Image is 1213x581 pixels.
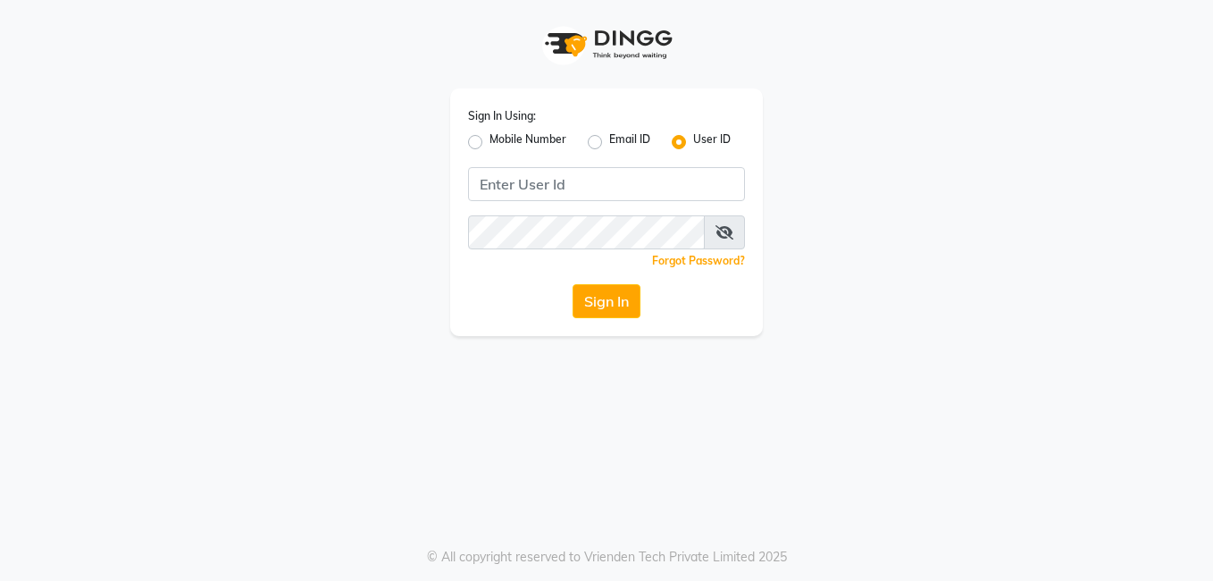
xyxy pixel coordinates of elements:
[535,18,678,71] img: logo1.svg
[468,108,536,124] label: Sign In Using:
[609,131,650,153] label: Email ID
[573,284,640,318] button: Sign In
[489,131,566,153] label: Mobile Number
[468,167,745,201] input: Username
[468,215,705,249] input: Username
[652,254,745,267] a: Forgot Password?
[693,131,731,153] label: User ID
